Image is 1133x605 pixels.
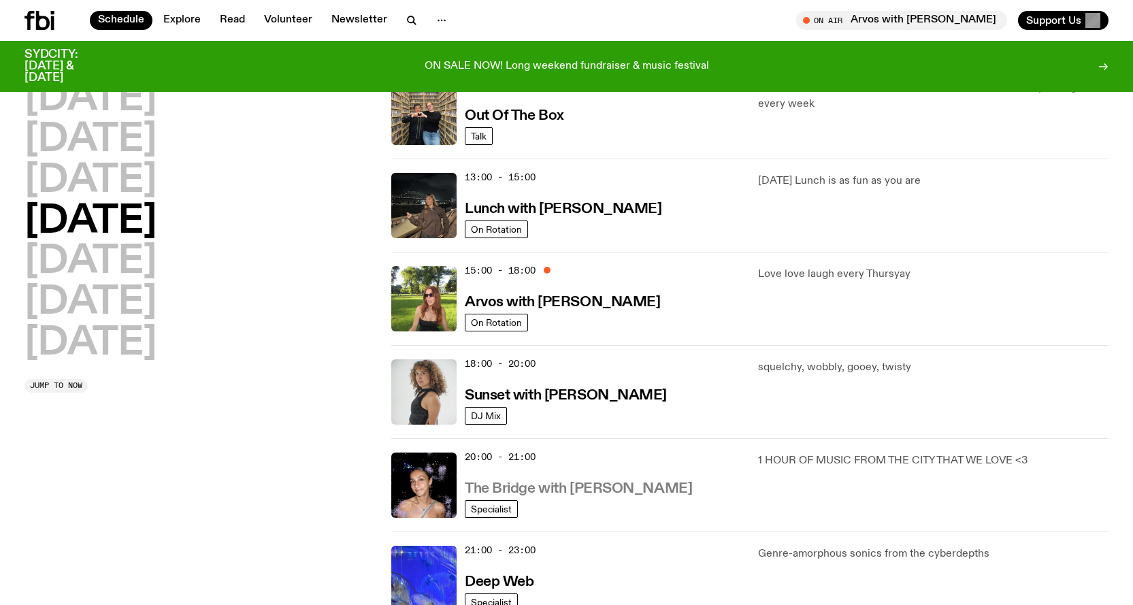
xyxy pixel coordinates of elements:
[391,266,457,331] img: Lizzie Bowles is sitting in a bright green field of grass, with dark sunglasses and a black top. ...
[465,220,528,238] a: On Rotation
[24,162,157,200] button: [DATE]
[465,199,661,216] a: Lunch with [PERSON_NAME]
[758,359,1109,376] p: squelchy, wobbly, gooey, twisty
[796,11,1007,30] button: On AirArvos with [PERSON_NAME]
[758,453,1109,469] p: 1 HOUR OF MUSIC FROM THE CITY THAT WE LOVE <3
[465,109,564,123] h3: Out Of The Box
[425,61,709,73] p: ON SALE NOW! Long weekend fundraiser & music festival
[323,11,395,30] a: Newsletter
[256,11,321,30] a: Volunteer
[155,11,209,30] a: Explore
[465,482,692,496] h3: The Bridge with [PERSON_NAME]
[465,479,692,496] a: The Bridge with [PERSON_NAME]
[391,173,457,238] img: Izzy Page stands above looking down at Opera Bar. She poses in front of the Harbour Bridge in the...
[465,293,660,310] a: Arvos with [PERSON_NAME]
[465,202,661,216] h3: Lunch with [PERSON_NAME]
[471,131,487,141] span: Talk
[391,80,457,145] img: Matt and Kate stand in the music library and make a heart shape with one hand each.
[465,171,536,184] span: 13:00 - 15:00
[24,243,157,281] button: [DATE]
[465,127,493,145] a: Talk
[391,359,457,425] img: Tangela looks past her left shoulder into the camera with an inquisitive look. She is wearing a s...
[24,121,157,159] button: [DATE]
[465,389,667,403] h3: Sunset with [PERSON_NAME]
[465,386,667,403] a: Sunset with [PERSON_NAME]
[471,504,512,514] span: Specialist
[465,264,536,277] span: 15:00 - 18:00
[465,407,507,425] a: DJ Mix
[471,317,522,327] span: On Rotation
[1026,14,1081,27] span: Support Us
[1018,11,1109,30] button: Support Us
[758,546,1109,562] p: Genre-amorphous sonics from the cyberdepths
[758,266,1109,282] p: Love love laugh every Thursyay
[30,382,82,389] span: Jump to now
[465,314,528,331] a: On Rotation
[471,410,501,421] span: DJ Mix
[465,572,533,589] a: Deep Web
[465,544,536,557] span: 21:00 - 23:00
[212,11,253,30] a: Read
[90,11,152,30] a: Schedule
[24,80,157,118] button: [DATE]
[465,106,564,123] a: Out Of The Box
[758,173,1109,189] p: [DATE] Lunch is as fun as you are
[465,295,660,310] h3: Arvos with [PERSON_NAME]
[465,500,518,518] a: Specialist
[758,80,1109,112] p: Dive into record collections and life recollections with a special guest every week
[24,49,112,84] h3: SYDCITY: [DATE] & [DATE]
[24,379,88,393] button: Jump to now
[471,224,522,234] span: On Rotation
[465,451,536,463] span: 20:00 - 21:00
[465,357,536,370] span: 18:00 - 20:00
[465,575,533,589] h3: Deep Web
[24,284,157,322] button: [DATE]
[24,203,157,241] button: [DATE]
[24,325,157,363] button: [DATE]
